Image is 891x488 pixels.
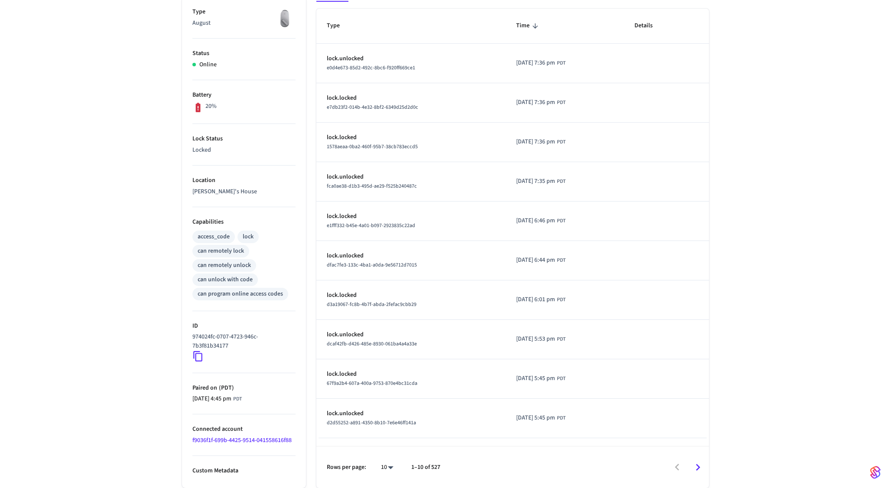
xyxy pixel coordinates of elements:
[516,374,566,383] div: America/Los_Angeles
[327,133,495,142] p: lock.locked
[199,60,217,69] p: Online
[516,216,566,225] div: America/Los_Angeles
[557,335,566,343] span: PDT
[327,104,418,111] span: e7db23f2-014b-4e32-8bf2-6349d25d2d0c
[327,19,351,33] span: Type
[327,143,418,150] span: 1578aeaa-0ba2-460f-95b7-38cb783eccd5
[192,19,296,28] p: August
[557,257,566,264] span: PDT
[192,322,296,331] p: ID
[870,465,881,479] img: SeamLogoGradient.69752ec5.svg
[327,409,495,418] p: lock.unlocked
[557,296,566,304] span: PDT
[192,436,292,445] a: f9036f1f-699b-4425-9514-041558616f88
[327,340,417,348] span: dcaf42fb-d426-485e-8930-061ba4a4a33e
[198,261,251,270] div: can remotely unlock
[198,275,253,284] div: can unlock with code
[327,261,417,269] span: dfac7fe3-133c-4ba1-a0da-9e56712d7015
[516,216,555,225] span: [DATE] 6:46 pm
[243,232,254,241] div: lock
[557,138,566,146] span: PDT
[192,425,296,434] p: Connected account
[516,413,555,423] span: [DATE] 5:45 pm
[557,375,566,383] span: PDT
[192,466,296,475] p: Custom Metadata
[516,295,555,304] span: [DATE] 6:01 pm
[233,395,242,403] span: PDT
[516,256,566,265] div: America/Los_Angeles
[557,178,566,185] span: PDT
[327,330,495,339] p: lock.unlocked
[198,247,244,256] div: can remotely lock
[327,64,415,72] span: e0d4e673-85d2-492c-8bc6-f920ff669ce1
[327,212,495,221] p: lock.locked
[192,187,296,196] p: [PERSON_NAME]'s House
[516,137,566,146] div: America/Los_Angeles
[516,177,566,186] div: America/Los_Angeles
[192,394,242,403] div: America/Los_Angeles
[274,7,296,29] img: August Wifi Smart Lock 3rd Gen, Silver, Front
[198,232,230,241] div: access_code
[198,290,283,299] div: can program online access codes
[192,394,231,403] span: [DATE] 4:45 pm
[327,301,416,308] span: d3a19067-fc8b-4b7f-abda-2fefac9cbb29
[192,49,296,58] p: Status
[516,19,541,33] span: Time
[192,146,296,155] p: Locked
[516,177,555,186] span: [DATE] 7:35 pm
[634,19,664,33] span: Details
[327,291,495,300] p: lock.locked
[516,335,566,344] div: America/Los_Angeles
[327,251,495,260] p: lock.unlocked
[516,98,555,107] span: [DATE] 7:36 pm
[327,54,495,63] p: lock.unlocked
[192,176,296,185] p: Location
[516,256,555,265] span: [DATE] 6:44 pm
[327,463,366,472] p: Rows per page:
[516,59,555,68] span: [DATE] 7:36 pm
[516,59,566,68] div: America/Los_Angeles
[192,91,296,100] p: Battery
[557,217,566,225] span: PDT
[516,413,566,423] div: America/Los_Angeles
[516,335,555,344] span: [DATE] 5:53 pm
[557,99,566,107] span: PDT
[205,102,217,111] p: 20%
[327,380,417,387] span: 67f9a2b4-607a-400a-9753-870e4bc31cda
[327,182,417,190] span: fca0ae38-d1b3-495d-ae29-f525b240487c
[557,59,566,67] span: PDT
[516,374,555,383] span: [DATE] 5:45 pm
[327,172,495,182] p: lock.unlocked
[516,98,566,107] div: America/Los_Angeles
[327,94,495,103] p: lock.locked
[192,218,296,227] p: Capabilities
[192,332,292,351] p: 974024fc-0707-4723-946c-7b3f81b34177
[327,370,495,379] p: lock.locked
[688,457,708,478] button: Go to next page
[516,295,566,304] div: America/Los_Angeles
[411,463,440,472] p: 1–10 of 527
[377,461,397,474] div: 10
[327,419,416,426] span: d2d55252-a891-4350-8b10-7e6e46ff141a
[557,414,566,422] span: PDT
[192,384,296,393] p: Paired on
[217,384,234,392] span: ( PDT )
[316,9,709,438] table: sticky table
[192,134,296,143] p: Lock Status
[516,137,555,146] span: [DATE] 7:36 pm
[192,7,296,16] p: Type
[327,222,415,229] span: e1fff332-b45e-4a01-b097-2923835c22ad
